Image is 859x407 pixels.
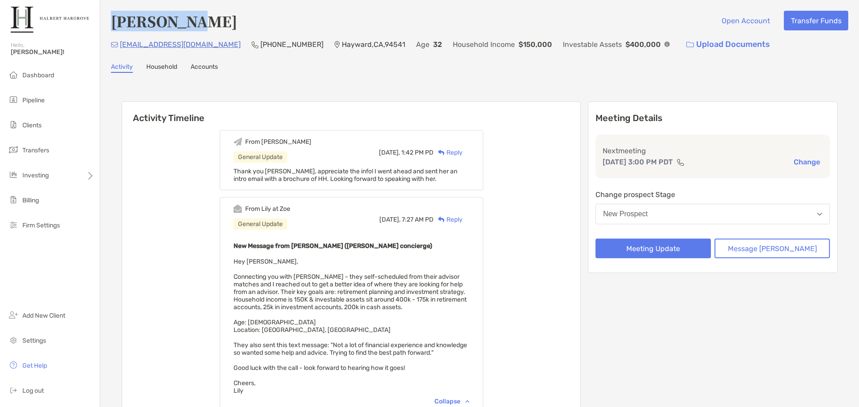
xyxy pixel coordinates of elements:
span: Transfers [22,147,49,154]
img: Location Icon [334,41,340,48]
button: Open Account [714,11,777,30]
img: Open dropdown arrow [817,213,822,216]
p: Household Income [453,39,515,50]
img: clients icon [8,119,19,130]
span: Hey [PERSON_NAME], Connecting you with [PERSON_NAME] - they self-scheduled from their advisor mat... [234,258,467,394]
span: Dashboard [22,71,54,79]
img: add_new_client icon [8,310,19,320]
img: investing icon [8,169,19,180]
img: Event icon [234,205,242,213]
div: From [PERSON_NAME] [245,138,311,146]
span: [DATE], [379,216,400,223]
span: [PERSON_NAME]! [11,48,94,56]
a: Activity [111,63,133,73]
span: Get Help [22,362,47,369]
img: Reply icon [438,150,445,155]
div: General Update [234,218,287,230]
img: Zoe Logo [11,4,89,36]
div: Reply [434,215,463,224]
p: $150,000 [519,39,552,50]
img: firm-settings icon [8,219,19,230]
span: 1:42 PM PD [401,149,434,156]
span: Settings [22,337,46,344]
img: Phone Icon [251,41,259,48]
p: $400,000 [625,39,661,50]
div: Reply [434,148,463,157]
div: New Prospect [603,210,648,218]
p: Next meeting [603,145,823,156]
img: Chevron icon [465,400,469,403]
button: Meeting Update [595,239,711,258]
span: 7:27 AM PD [402,216,434,223]
img: get-help icon [8,360,19,370]
p: [DATE] 3:00 PM PDT [603,156,673,168]
span: Billing [22,197,39,204]
span: Pipeline [22,97,45,104]
h4: [PERSON_NAME] [111,11,237,31]
img: communication type [676,159,685,166]
p: Change prospect Stage [595,189,830,200]
button: Message [PERSON_NAME] [714,239,830,258]
span: Clients [22,122,42,129]
img: Email Icon [111,42,118,47]
p: Investable Assets [563,39,622,50]
span: Firm Settings [22,222,60,229]
img: pipeline icon [8,94,19,105]
p: Hayward , CA , 94541 [342,39,405,50]
button: Change [791,157,823,167]
img: transfers icon [8,144,19,155]
span: [DATE], [379,149,400,156]
div: General Update [234,151,287,163]
img: billing icon [8,194,19,205]
img: settings icon [8,335,19,345]
div: Collapse [434,398,469,405]
div: From Lily at Zoe [245,205,290,213]
a: Upload Documents [680,35,776,54]
p: [EMAIL_ADDRESS][DOMAIN_NAME] [120,39,241,50]
span: Investing [22,172,49,179]
h6: Activity Timeline [122,102,580,123]
span: Log out [22,387,44,394]
button: New Prospect [595,204,830,224]
button: Transfer Funds [784,11,848,30]
p: Meeting Details [595,113,830,124]
b: New Message from [PERSON_NAME] ([PERSON_NAME] concierge) [234,242,432,250]
img: button icon [686,42,694,48]
span: Add New Client [22,312,65,319]
img: logout icon [8,385,19,395]
img: Event icon [234,138,242,146]
p: [PHONE_NUMBER] [260,39,323,50]
a: Household [146,63,177,73]
p: 32 [433,39,442,50]
span: Thank you [PERSON_NAME], appreciate the info! I went ahead and sent her an intro email with a bro... [234,168,457,183]
img: dashboard icon [8,69,19,80]
img: Info Icon [664,42,670,47]
p: Age [416,39,429,50]
a: Accounts [191,63,218,73]
img: Reply icon [438,217,445,222]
